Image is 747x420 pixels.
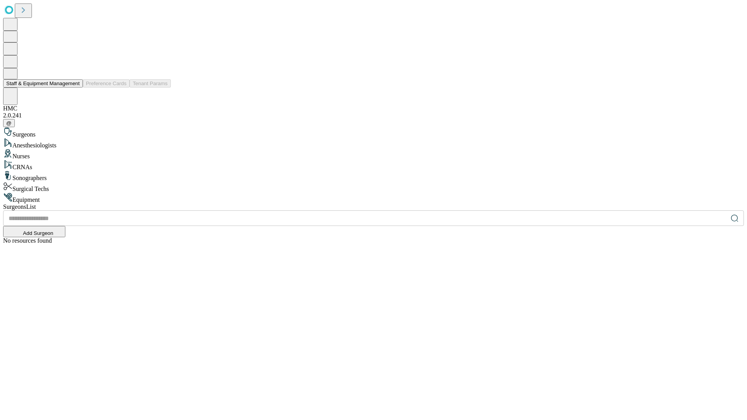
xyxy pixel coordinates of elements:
[23,230,53,236] span: Add Surgeon
[3,160,744,171] div: CRNAs
[3,182,744,192] div: Surgical Techs
[3,192,744,203] div: Equipment
[3,203,744,210] div: Surgeons List
[6,120,12,126] span: @
[3,127,744,138] div: Surgeons
[3,237,744,244] div: No resources found
[3,138,744,149] div: Anesthesiologists
[3,79,83,87] button: Staff & Equipment Management
[3,112,744,119] div: 2.0.241
[3,226,65,237] button: Add Surgeon
[3,171,744,182] div: Sonographers
[3,149,744,160] div: Nurses
[3,119,15,127] button: @
[130,79,171,87] button: Tenant Params
[83,79,130,87] button: Preference Cards
[3,105,744,112] div: HMC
